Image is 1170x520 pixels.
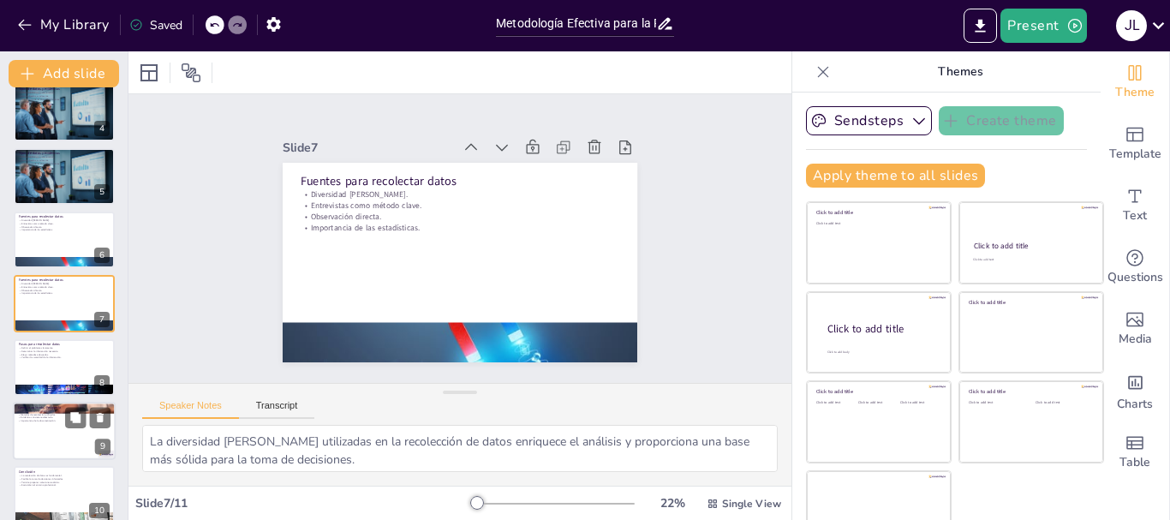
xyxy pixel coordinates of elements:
div: Add charts and graphs [1101,360,1169,421]
p: Esencial en el entorno profesional. [19,483,110,487]
div: 22 % [652,495,693,511]
span: Text [1123,206,1147,225]
div: Click to add text [900,401,939,405]
p: Entrevistas como método clave. [309,168,624,245]
p: La recolección de datos es fundamental. [19,474,110,477]
p: Observación directa. [307,178,622,255]
p: Themes [837,51,1083,93]
p: Definir el problema claramente. [19,346,110,350]
div: 7 [14,275,115,332]
p: Tipos de datos y evidencias [19,87,110,92]
div: 8 [94,375,110,391]
p: Importancia de la documentación. [18,419,110,422]
span: Table [1119,453,1150,472]
div: Layout [135,59,163,87]
div: Click to add title [969,388,1091,395]
div: 9 [95,439,110,455]
div: Add images, graphics, shapes or video [1101,298,1169,360]
div: Click to add body [827,350,935,354]
p: Facilita la toma de decisiones informadas. [19,477,110,481]
textarea: La diversidad [PERSON_NAME] utilizadas en la recolección de datos enriquece el análisis y proporc... [142,425,778,472]
p: Contexto en la recolección. [19,164,110,168]
p: Tipos de datos y evidencias [19,151,110,156]
p: Importancia de las estadísticas. [19,292,110,296]
div: 4 [14,84,115,140]
button: Export to PowerPoint [964,9,997,43]
input: Insert title [496,11,656,36]
div: Click to add text [816,222,939,226]
div: Click to add text [858,401,897,405]
p: Entrevistas como método clave. [19,222,110,225]
button: My Library [13,11,116,39]
p: Datos directos e indirectos. [19,158,110,162]
p: Permite proponer soluciones realistas. [19,480,110,483]
div: Click to add title [816,209,939,216]
div: 4 [94,121,110,136]
span: Template [1109,145,1161,164]
div: J L [1116,10,1147,41]
div: Click to add text [969,401,1023,405]
div: 8 [14,339,115,396]
p: Elegir métodos adecuados. [19,353,110,356]
div: Click to add text [816,401,855,405]
button: Apply theme to all slides [806,164,985,188]
button: Speaker Notes [142,400,239,419]
div: 7 [94,312,110,327]
div: Get real-time input from your audience [1101,236,1169,298]
span: Position [181,63,201,83]
p: Importancia de las estadísticas. [305,189,619,266]
p: Importancia de la diversidad de datos. [19,98,110,101]
span: Questions [1107,268,1163,287]
p: Datos cualitativos y cuantitativos. [19,155,110,158]
p: Fuentes para recolectar datos [19,278,110,284]
div: Click to add title [827,321,937,336]
p: Importancia de las estadísticas. [19,229,110,232]
p: Datos directos e indirectos. [19,95,110,99]
button: Transcript [239,400,315,419]
div: Slide 7 / 11 [135,495,470,511]
p: Diversidad [PERSON_NAME]. [19,219,110,223]
button: Create theme [939,106,1064,135]
p: Fuentes para recolectar datos [314,141,630,224]
p: Evidencia concreta recolectada. [18,416,110,420]
p: Pasos para recolectar datos [19,342,110,347]
p: Entrevistas como método clave. [19,286,110,290]
div: Slide 7 [304,105,474,156]
p: Conclusión [19,469,110,475]
span: Theme [1115,83,1155,102]
div: Add a table [1101,421,1169,483]
div: 10 [89,503,110,518]
span: Charts [1117,395,1153,414]
p: Observación directa. [19,225,110,229]
div: 6 [94,248,110,263]
span: Media [1119,330,1152,349]
div: Click to add text [1036,401,1089,405]
p: Contexto en la recolección. [19,101,110,105]
div: Click to add title [969,299,1091,306]
p: Diversidad [PERSON_NAME]. [19,283,110,286]
button: Present [1000,9,1086,43]
div: 5 [14,148,115,205]
div: 9 [13,402,116,460]
div: 6 [14,212,115,268]
p: Verificar la veracidad de la información. [19,356,110,359]
div: Change the overall theme [1101,51,1169,113]
button: Delete Slide [90,407,110,427]
button: Duplicate Slide [65,407,86,427]
p: Datos cualitativos y cuantitativos. [19,92,110,95]
p: Fuentes para recolectar datos [19,214,110,219]
div: Click to add title [816,388,939,395]
p: Métodos de recolección utilizados. [18,413,110,416]
p: Problema específico identificado. [18,409,110,413]
div: Add ready made slides [1101,113,1169,175]
p: Determinar la información necesaria. [19,350,110,353]
button: J L [1116,9,1147,43]
p: Diversidad [PERSON_NAME]. [312,157,626,234]
span: Single View [722,497,781,511]
div: 5 [94,184,110,200]
div: Click to add title [974,241,1088,251]
p: Observación directa. [19,289,110,292]
button: Sendsteps [806,106,932,135]
div: Click to add text [973,258,1087,262]
p: Importancia de la diversidad de datos. [19,162,110,165]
